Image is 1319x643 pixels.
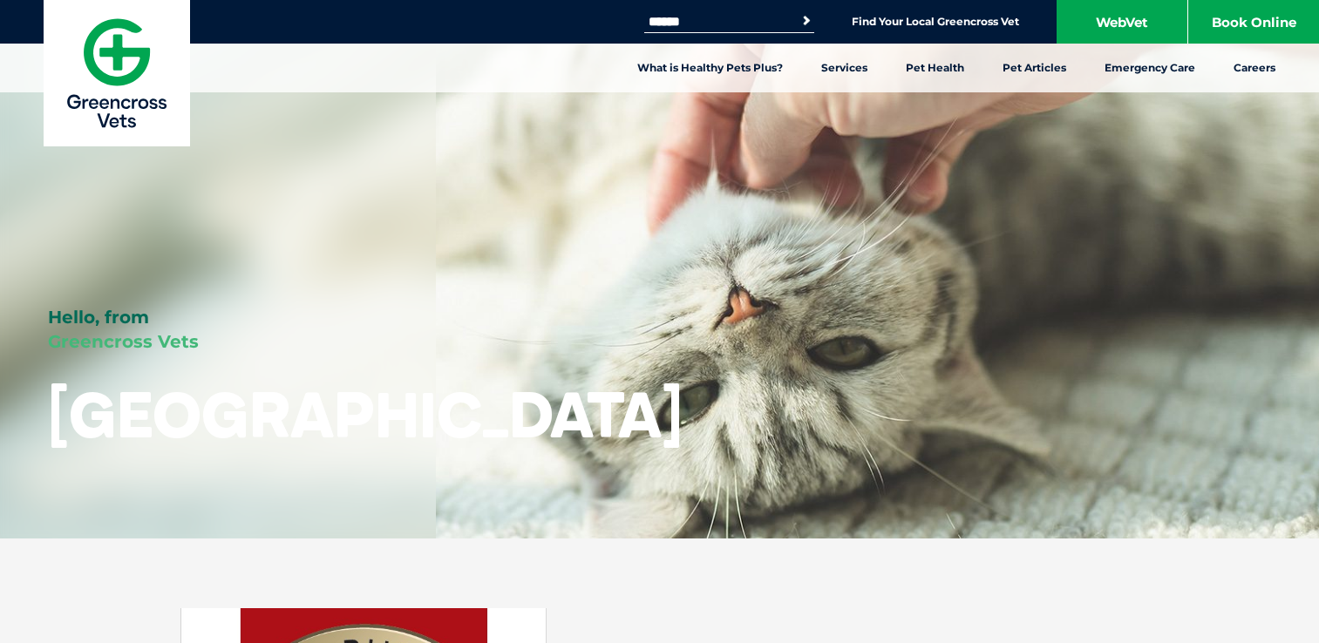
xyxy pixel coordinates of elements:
button: Search [798,12,815,30]
a: Emergency Care [1085,44,1214,92]
a: Careers [1214,44,1295,92]
a: Find Your Local Greencross Vet [852,15,1019,29]
h1: [GEOGRAPHIC_DATA] [48,380,683,449]
a: What is Healthy Pets Plus? [618,44,802,92]
span: Greencross Vets [48,331,199,352]
span: Hello, from [48,307,149,328]
a: Pet Articles [983,44,1085,92]
a: Services [802,44,887,92]
a: Pet Health [887,44,983,92]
